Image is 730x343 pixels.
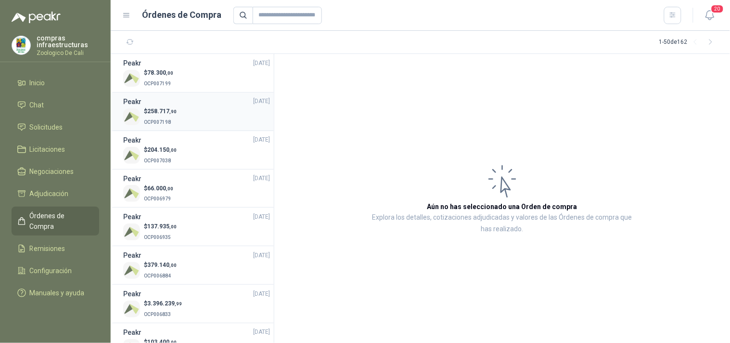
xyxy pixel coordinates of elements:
[253,59,270,68] span: [DATE]
[659,35,718,50] div: 1 - 50 de 162
[30,211,90,232] span: Órdenes de Compra
[123,96,270,127] a: Peakr[DATE] Company Logo$258.717,90OCP007198
[144,145,177,155] p: $
[30,166,74,177] span: Negociaciones
[30,100,44,110] span: Chat
[144,68,173,78] p: $
[123,250,141,261] h3: Peakr
[253,290,270,299] span: [DATE]
[123,185,140,202] img: Company Logo
[123,108,140,125] img: Company Logo
[166,70,173,76] span: ,00
[147,300,182,307] span: 3.396.239
[144,299,182,308] p: $
[12,74,99,92] a: Inicio
[12,207,99,236] a: Órdenes de Compra
[37,50,99,56] p: Zoologico De Cali
[123,135,141,145] h3: Peakr
[144,273,171,278] span: OCP006884
[144,261,177,270] p: $
[253,251,270,260] span: [DATE]
[147,223,177,230] span: 137.935
[12,36,30,54] img: Company Logo
[701,7,718,24] button: 20
[123,173,141,184] h3: Peakr
[253,135,270,145] span: [DATE]
[711,4,724,13] span: 20
[123,58,270,88] a: Peakr[DATE] Company Logo$78.300,00OCP007199
[144,312,171,317] span: OCP006833
[123,224,140,240] img: Company Logo
[169,147,177,153] span: ,00
[147,108,177,115] span: 258.717
[144,158,171,163] span: OCP007038
[144,107,177,116] p: $
[123,211,270,242] a: Peakr[DATE] Company Logo$137.935,00OCP006935
[142,8,222,22] h1: Órdenes de Compra
[144,235,171,240] span: OCP006935
[30,188,69,199] span: Adjudicación
[253,212,270,222] span: [DATE]
[30,288,85,298] span: Manuales y ayuda
[144,196,171,201] span: OCP006979
[123,96,141,107] h3: Peakr
[144,184,173,193] p: $
[30,243,65,254] span: Remisiones
[147,146,177,153] span: 204.150
[12,162,99,181] a: Negociaciones
[123,289,270,319] a: Peakr[DATE] Company Logo$3.396.239,99OCP006833
[30,78,45,88] span: Inicio
[123,262,140,279] img: Company Logo
[175,301,182,306] span: ,99
[123,289,141,299] h3: Peakr
[169,263,177,268] span: ,00
[371,212,634,235] p: Explora los detalles, cotizaciones adjudicadas y valores de las Órdenes de compra que has realizado.
[123,70,140,87] img: Company Logo
[123,211,141,222] h3: Peakr
[169,109,177,114] span: ,90
[144,81,171,86] span: OCP007199
[123,58,141,68] h3: Peakr
[253,97,270,106] span: [DATE]
[253,328,270,337] span: [DATE]
[166,186,173,191] span: ,00
[123,301,140,317] img: Company Logo
[123,173,270,204] a: Peakr[DATE] Company Logo$66.000,00OCP006979
[12,96,99,114] a: Chat
[253,174,270,183] span: [DATE]
[147,69,173,76] span: 78.300
[30,122,63,132] span: Solicitudes
[147,262,177,268] span: 379.140
[123,250,270,280] a: Peakr[DATE] Company Logo$379.140,00OCP006884
[427,201,577,212] h3: Aún no has seleccionado una Orden de compra
[12,239,99,258] a: Remisiones
[12,185,99,203] a: Adjudicación
[12,12,61,23] img: Logo peakr
[144,222,177,231] p: $
[12,284,99,302] a: Manuales y ayuda
[30,144,65,155] span: Licitaciones
[12,262,99,280] a: Configuración
[12,140,99,158] a: Licitaciones
[123,327,141,338] h3: Peakr
[144,119,171,125] span: OCP007198
[123,147,140,164] img: Company Logo
[37,35,99,48] p: compras infraestructuras
[169,224,177,229] span: ,00
[30,265,72,276] span: Configuración
[123,135,270,165] a: Peakr[DATE] Company Logo$204.150,00OCP007038
[147,185,173,192] span: 66.000
[12,118,99,136] a: Solicitudes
